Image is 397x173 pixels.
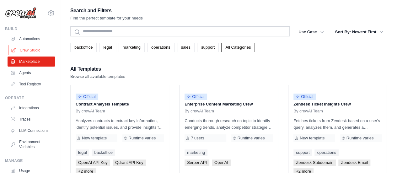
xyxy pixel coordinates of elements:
[212,159,231,166] span: OpenAI
[314,149,339,156] a: operations
[191,136,204,141] span: 7 users
[197,43,219,52] a: support
[76,101,164,107] p: Contract Analysis Template
[8,45,56,55] a: Crew Studio
[70,43,97,52] a: backoffice
[293,117,382,131] p: Fetches tickets from Zendesk based on a user's query, analyzes them, and generates a summary. Out...
[5,7,36,19] img: Logo
[113,159,146,166] span: Qdrant API Key
[8,126,55,136] a: LLM Connections
[293,109,323,114] span: By crewAI Team
[185,117,273,131] p: Conducts thorough research on topic to identify emerging trends, analyze competitor strategies, a...
[70,6,143,15] h2: Search and Filters
[8,137,55,152] a: Environment Variables
[346,136,374,141] span: Runtime varies
[185,109,214,114] span: By crewAI Team
[76,109,105,114] span: By crewAI Team
[300,136,325,141] span: New template
[293,94,316,100] span: Official
[82,136,107,141] span: New template
[185,101,273,107] p: Enterprise Content Marketing Crew
[99,43,116,52] a: legal
[293,101,382,107] p: Zendesk Ticket Insights Crew
[8,68,55,78] a: Agents
[338,159,370,166] span: Zendesk Email
[119,43,145,52] a: marketing
[8,79,55,89] a: Tool Registry
[147,43,174,52] a: operations
[70,15,143,21] p: Find the perfect template for your needs
[8,114,55,124] a: Traces
[8,34,55,44] a: Automations
[293,149,312,156] a: support
[92,149,115,156] a: backoffice
[295,26,328,38] button: Use Case
[185,94,207,100] span: Official
[8,103,55,113] a: Integrations
[76,149,89,156] a: legal
[76,159,110,166] span: OpenAI API Key
[238,136,265,141] span: Runtime varies
[177,43,195,52] a: sales
[185,149,207,156] a: marketing
[5,26,55,31] div: Build
[70,73,125,80] p: Browse all available templates
[76,94,98,100] span: Official
[5,158,55,163] div: Manage
[293,159,336,166] span: Zendesk Subdomain
[331,26,387,38] button: Sort By: Newest First
[76,117,164,131] p: Analyzes contracts to extract key information, identify potential issues, and provide insights fo...
[185,159,209,166] span: Serper API
[8,57,55,67] a: Marketplace
[5,95,55,100] div: Operate
[129,136,156,141] span: Runtime varies
[221,43,255,52] a: All Categories
[70,65,125,73] h2: All Templates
